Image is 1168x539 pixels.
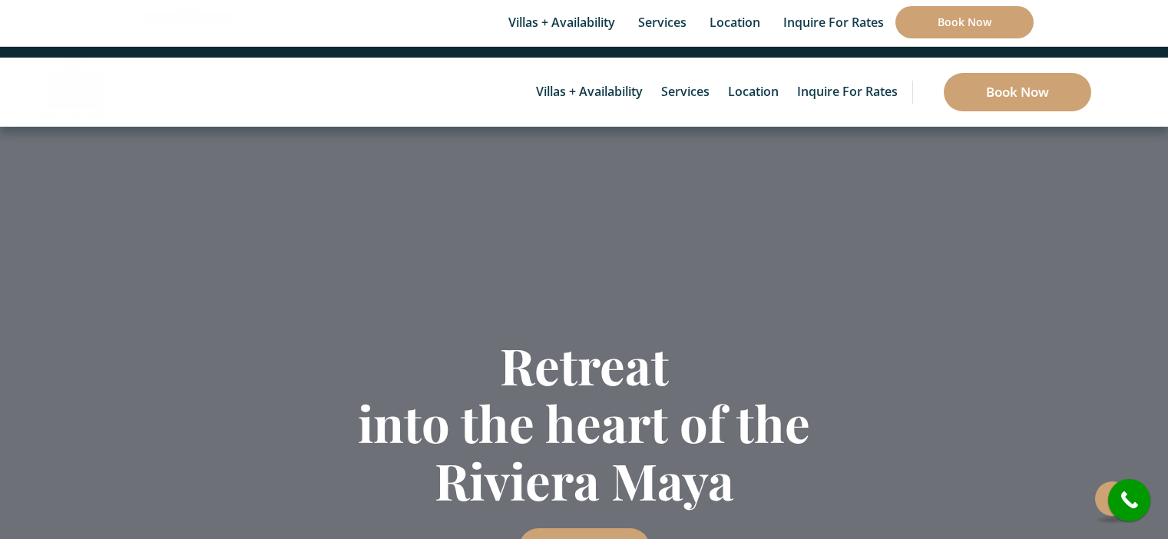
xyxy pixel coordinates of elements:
h1: Retreat into the heart of the Riviera Maya [135,336,1034,509]
img: Awesome Logo [38,61,111,117]
i: call [1112,483,1146,518]
a: call [1108,479,1150,521]
a: Location [720,58,786,127]
a: Villas + Availability [528,58,650,127]
a: Book Now [895,6,1034,38]
a: Book Now [944,73,1091,111]
a: Services [653,58,717,127]
a: Inquire for Rates [789,58,905,127]
img: Awesome Logo [135,4,240,32]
